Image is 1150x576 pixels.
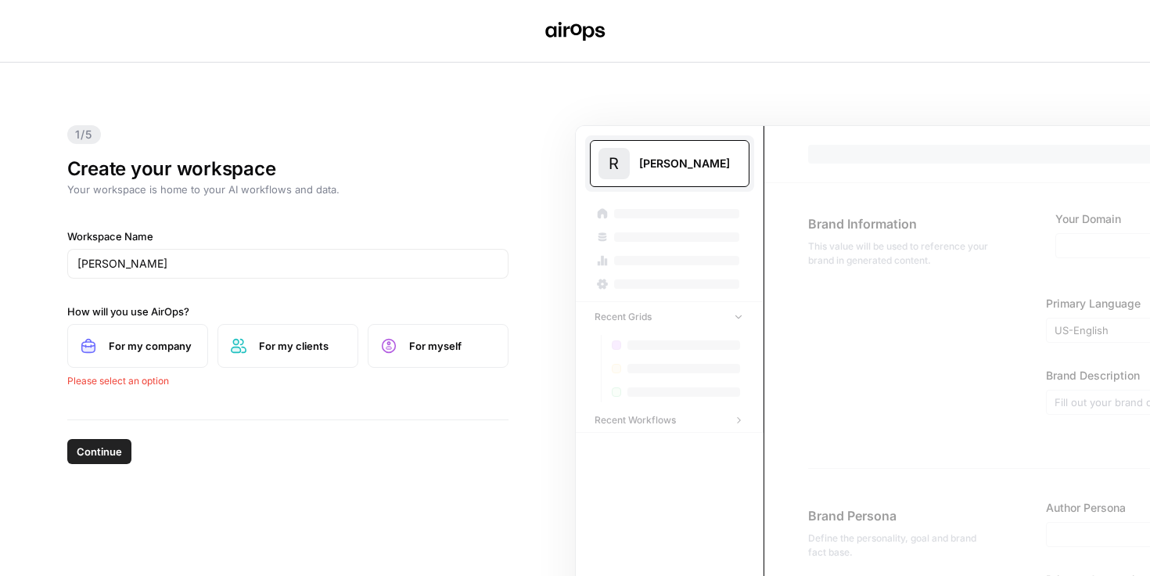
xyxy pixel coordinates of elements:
p: Your workspace is home to your AI workflows and data. [67,182,509,197]
span: For my clients [259,338,345,354]
label: How will you use AirOps? [67,304,509,319]
span: Continue [77,444,122,459]
h1: Create your workspace [67,157,509,182]
span: R [609,153,619,175]
div: Please select an option [67,374,509,388]
label: Workspace Name [67,229,509,244]
button: Continue [67,439,131,464]
span: 1/5 [67,125,101,144]
input: SpaceOps [77,256,498,272]
span: For my company [109,338,195,354]
span: For myself [409,338,495,354]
